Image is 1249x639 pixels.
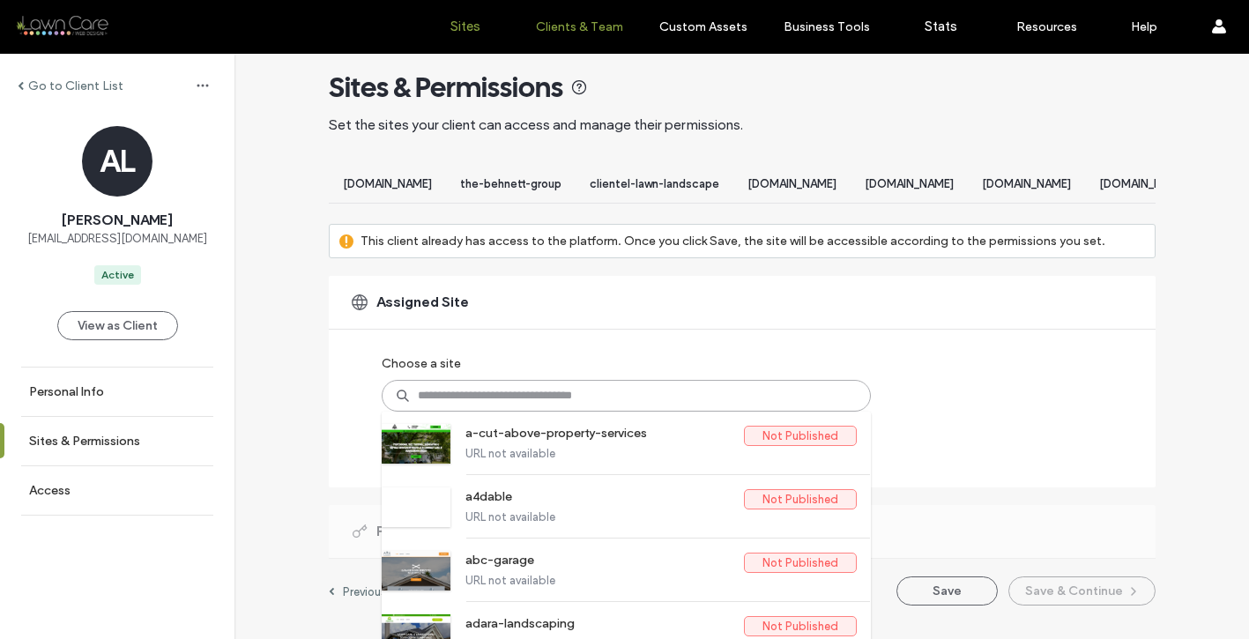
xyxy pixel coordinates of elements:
label: Sites [450,19,480,34]
button: Save [896,576,998,606]
label: Not Published [744,426,857,446]
label: Not Published [744,616,857,636]
span: [DOMAIN_NAME] [343,177,432,190]
span: [PERSON_NAME] [62,211,173,230]
label: a-cut-above-property-services [465,426,744,447]
div: AL [82,126,152,197]
label: Access [29,483,71,498]
label: Personal Info [29,384,104,399]
div: Active [101,267,134,283]
label: Clients & Team [536,19,623,34]
button: View as Client [57,311,178,340]
label: abc-garage [465,553,744,574]
span: [DOMAIN_NAME] [982,177,1071,190]
span: Permissions [376,522,458,541]
label: URL not available [465,574,857,587]
label: Go to Client List [28,78,123,93]
span: [DOMAIN_NAME] [865,177,954,190]
label: Not Published [744,553,857,573]
label: Custom Assets [659,19,747,34]
label: Choose a site [382,347,461,380]
label: Business Tools [784,19,870,34]
span: Sites & Permissions [329,70,563,105]
label: adara-landscaping [465,616,744,637]
span: Help [41,12,77,28]
label: Resources [1016,19,1077,34]
span: Assigned Site [376,293,469,312]
label: Don't have a site for this client yet? [382,412,669,444]
label: Sites & Permissions [29,434,140,449]
span: Set the sites your client can access and manage their permissions. [329,116,743,133]
label: a4dable [465,489,744,510]
span: clientel-lawn-landscape [590,177,719,190]
label: Help [1131,19,1157,34]
span: [EMAIL_ADDRESS][DOMAIN_NAME] [27,230,207,248]
span: [DOMAIN_NAME] [1099,177,1188,190]
span: [DOMAIN_NAME] [747,177,836,190]
a: Previous [329,584,387,598]
label: URL not available [465,510,857,524]
label: Stats [925,19,957,34]
label: Previous [343,585,387,598]
label: URL not available [465,447,857,460]
span: the-behnett-group [460,177,561,190]
label: Not Published [744,489,857,509]
label: This client already has access to the platform. Once you click Save, the site will be accessible ... [361,225,1105,257]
